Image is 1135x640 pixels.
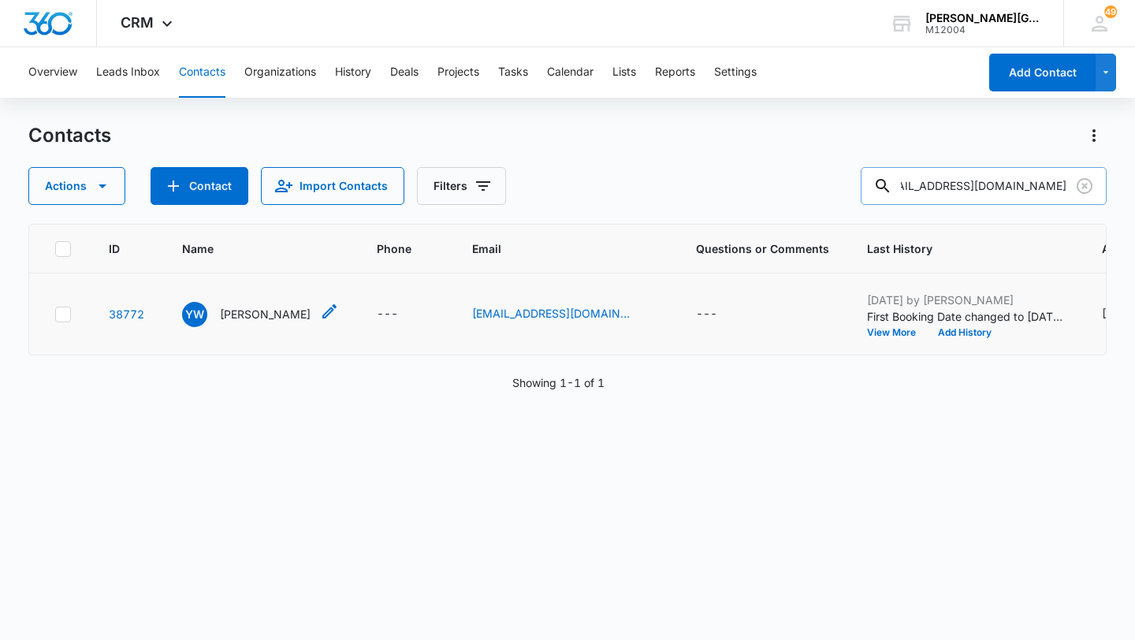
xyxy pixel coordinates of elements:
[96,47,160,98] button: Leads Inbox
[437,47,479,98] button: Projects
[867,308,1064,325] p: First Booking Date changed to [DATE].
[390,47,419,98] button: Deals
[28,47,77,98] button: Overview
[927,328,1003,337] button: Add History
[655,47,695,98] button: Reports
[182,302,339,327] div: Name - Yvonne Wang - Select to Edit Field
[714,47,757,98] button: Settings
[696,305,746,324] div: Questions or Comments - - Select to Edit Field
[179,47,225,98] button: Contacts
[696,240,829,257] span: Questions or Comments
[377,305,398,324] div: ---
[472,305,630,322] a: [EMAIL_ADDRESS][DOMAIN_NAME]
[335,47,371,98] button: History
[925,24,1040,35] div: account id
[377,305,426,324] div: Phone - - Select to Edit Field
[512,374,605,391] p: Showing 1-1 of 1
[1081,123,1107,148] button: Actions
[472,240,635,257] span: Email
[925,12,1040,24] div: account name
[109,240,121,257] span: ID
[547,47,594,98] button: Calendar
[498,47,528,98] button: Tasks
[696,305,717,324] div: ---
[472,305,658,324] div: Email - yvonnewang0605@gmail.com - Select to Edit Field
[1072,173,1097,199] button: Clear
[417,167,506,205] button: Filters
[867,292,1064,308] p: [DATE] by [PERSON_NAME]
[182,240,316,257] span: Name
[989,54,1096,91] button: Add Contact
[182,302,207,327] span: YW
[151,167,248,205] button: Add Contact
[861,167,1107,205] input: Search Contacts
[28,124,111,147] h1: Contacts
[244,47,316,98] button: Organizations
[867,240,1041,257] span: Last History
[1104,6,1117,18] div: notifications count
[377,240,411,257] span: Phone
[261,167,404,205] button: Import Contacts
[612,47,636,98] button: Lists
[121,14,154,31] span: CRM
[867,328,927,337] button: View More
[220,306,311,322] p: [PERSON_NAME]
[1104,6,1117,18] span: 49
[28,167,125,205] button: Actions
[109,307,144,321] a: Navigate to contact details page for Yvonne Wang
